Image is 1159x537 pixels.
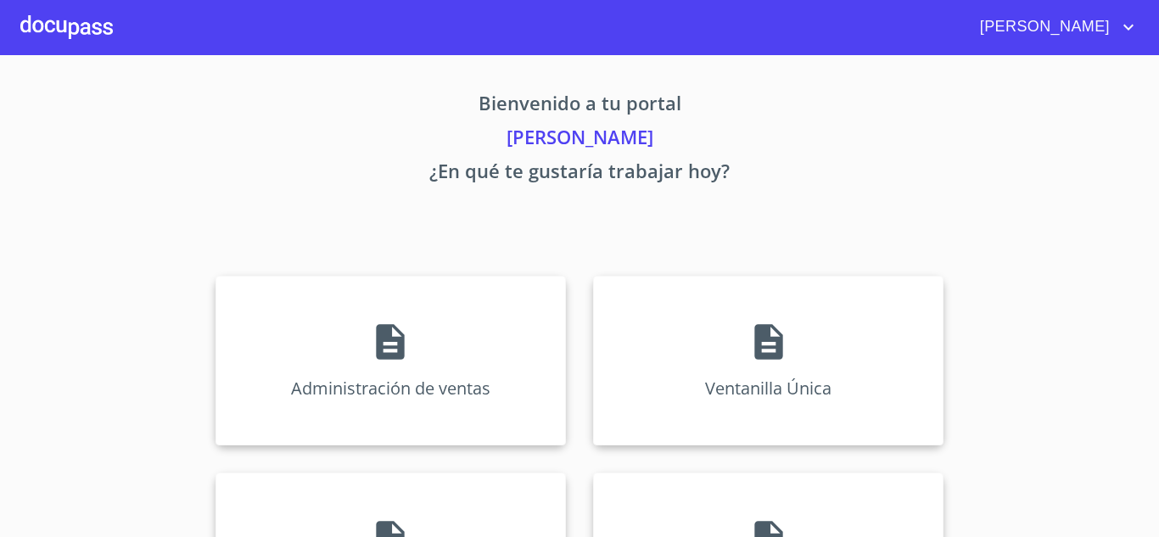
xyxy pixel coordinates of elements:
[705,377,831,400] p: Ventanilla Única
[57,157,1102,191] p: ¿En qué te gustaría trabajar hoy?
[57,89,1102,123] p: Bienvenido a tu portal
[967,14,1118,41] span: [PERSON_NAME]
[57,123,1102,157] p: [PERSON_NAME]
[291,377,490,400] p: Administración de ventas
[967,14,1139,41] button: account of current user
